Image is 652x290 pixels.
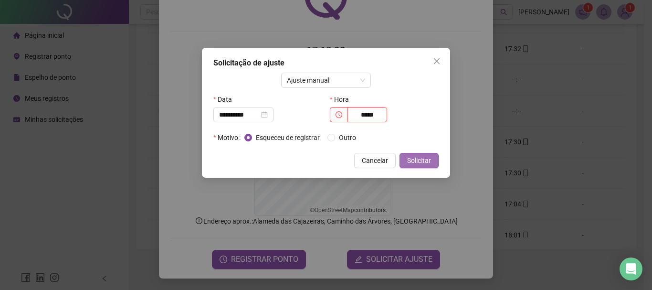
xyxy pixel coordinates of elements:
[213,57,439,69] div: Solicitação de ajuste
[213,92,238,107] label: Data
[330,92,355,107] label: Hora
[252,132,324,143] span: Esqueceu de registrar
[287,73,366,87] span: Ajuste manual
[620,258,642,280] div: Open Intercom Messenger
[336,111,342,118] span: clock-circle
[362,155,388,166] span: Cancelar
[433,57,441,65] span: close
[335,132,360,143] span: Outro
[407,155,431,166] span: Solicitar
[400,153,439,168] button: Solicitar
[354,153,396,168] button: Cancelar
[213,130,244,145] label: Motivo
[429,54,444,69] button: Close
